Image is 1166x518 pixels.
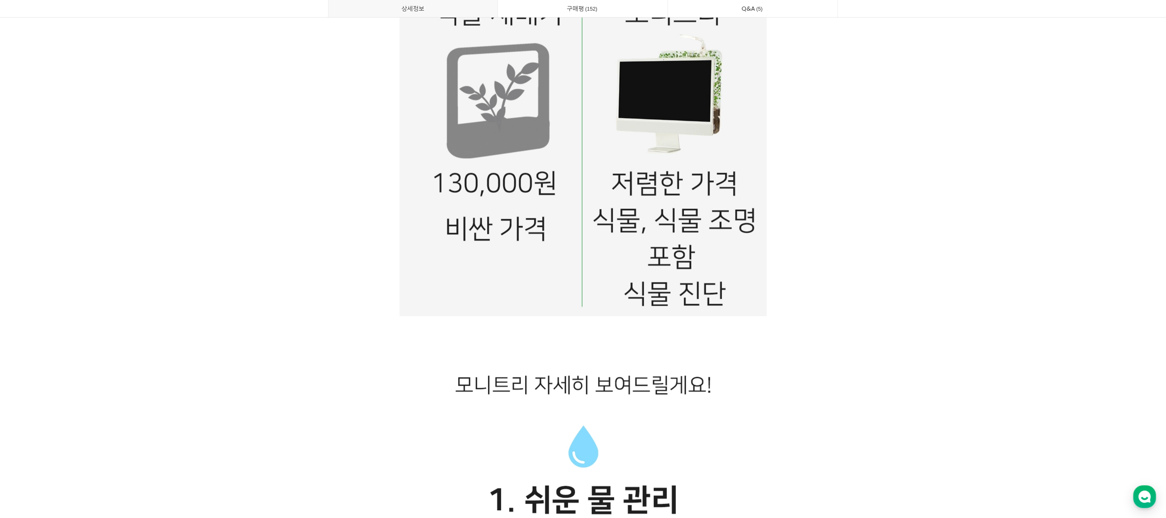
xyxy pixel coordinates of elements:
span: 홈 [26,271,31,278]
span: 5 [755,4,764,13]
span: 대화 [75,271,84,278]
a: 설정 [105,259,157,279]
span: 152 [584,4,599,13]
a: 대화 [54,259,105,279]
a: 홈 [2,259,54,279]
span: 설정 [126,271,136,278]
